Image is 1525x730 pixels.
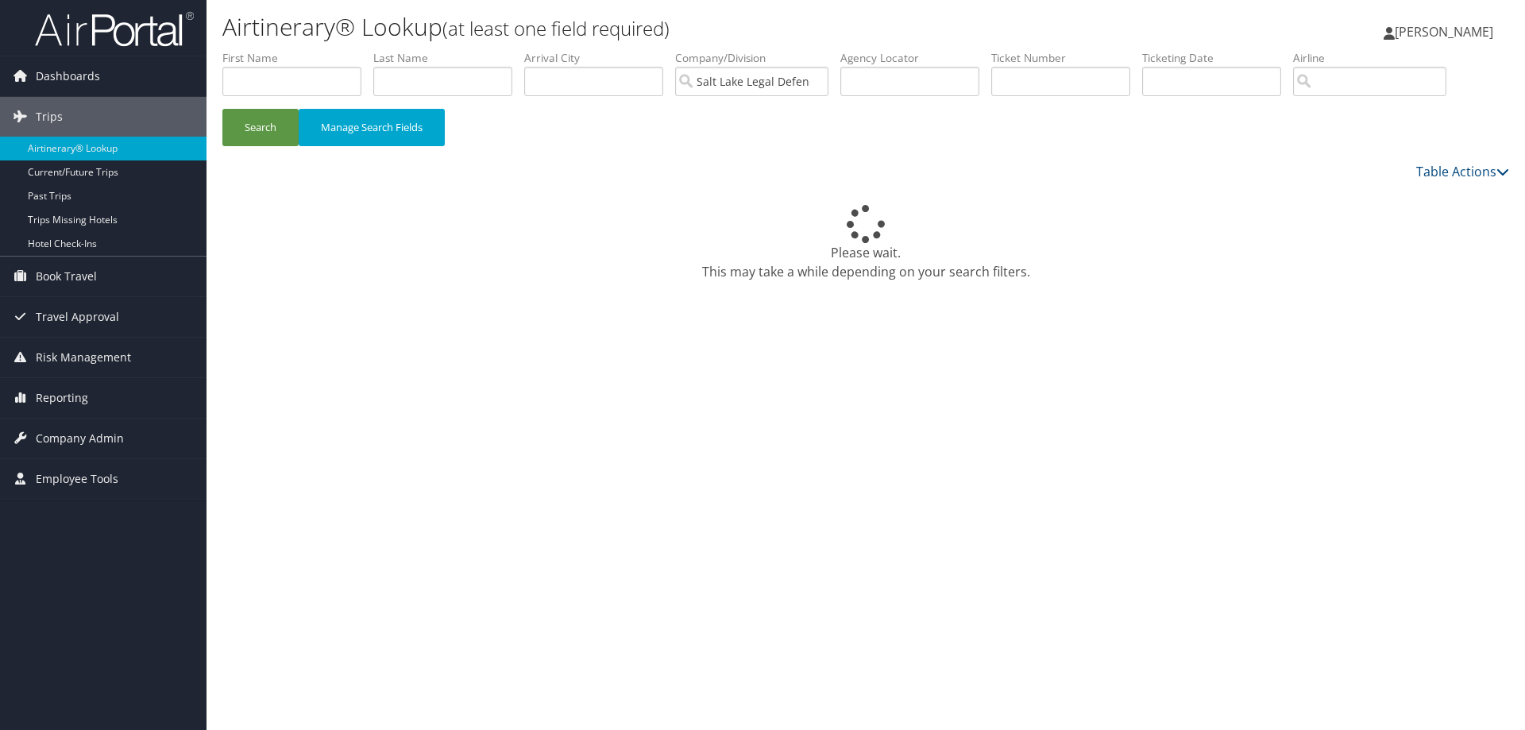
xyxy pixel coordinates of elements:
span: Reporting [36,378,88,418]
button: Search [222,109,299,146]
span: Company Admin [36,419,124,458]
label: Airline [1293,50,1458,66]
label: Agency Locator [840,50,991,66]
div: Please wait. This may take a while depending on your search filters. [222,205,1509,281]
span: Travel Approval [36,297,119,337]
label: Ticketing Date [1142,50,1293,66]
span: Risk Management [36,338,131,377]
span: [PERSON_NAME] [1395,23,1493,41]
small: (at least one field required) [442,15,670,41]
label: First Name [222,50,373,66]
h1: Airtinerary® Lookup [222,10,1080,44]
span: Book Travel [36,257,97,296]
label: Ticket Number [991,50,1142,66]
label: Arrival City [524,50,675,66]
a: [PERSON_NAME] [1384,8,1509,56]
button: Manage Search Fields [299,109,445,146]
a: Table Actions [1416,163,1509,180]
span: Trips [36,97,63,137]
label: Last Name [373,50,524,66]
label: Company/Division [675,50,840,66]
span: Employee Tools [36,459,118,499]
img: airportal-logo.png [35,10,194,48]
span: Dashboards [36,56,100,96]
